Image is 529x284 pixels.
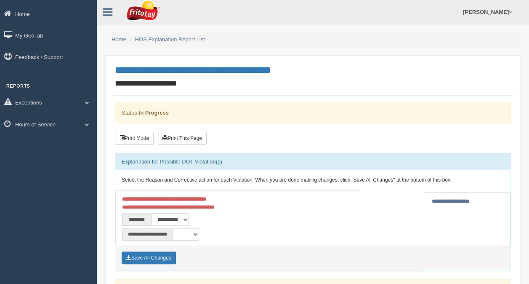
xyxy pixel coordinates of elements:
[158,132,207,145] button: Print This Page
[115,102,511,123] div: Status:
[135,36,205,43] a: HOS Explanation Report List
[112,36,126,43] a: Home
[115,132,154,145] button: Print Mode
[138,110,169,116] strong: In Progress
[115,170,510,190] div: Select the Reason and Corrective action for each Violation. When you are done making changes, cli...
[122,252,176,264] button: Save
[115,153,510,170] div: Explanation for Possible DOT Violation(s)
